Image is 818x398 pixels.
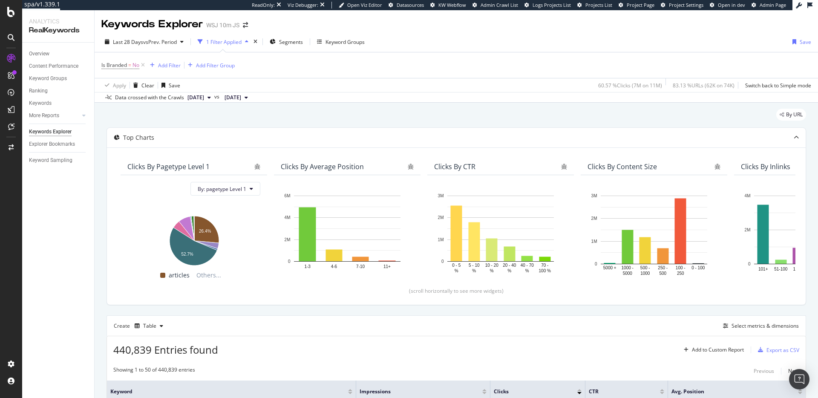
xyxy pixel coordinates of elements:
div: times [252,37,259,46]
a: KW Webflow [430,2,466,9]
div: More Reports [29,111,59,120]
text: 26.4% [199,229,211,234]
text: 0 [595,262,597,266]
span: Avg. Position [671,388,785,395]
div: Add Filter Group [196,62,235,69]
text: 1000 [640,271,650,276]
span: Projects List [585,2,612,8]
text: 1000 - [622,265,634,270]
button: 1 Filter Applied [194,35,252,49]
div: Save [800,38,811,46]
text: 5 - 10 [469,263,480,268]
text: 6M [285,193,291,198]
a: Keyword Sampling [29,156,88,165]
div: Keyword Groups [325,38,365,46]
div: Add Filter [158,62,181,69]
text: 40 - 70 [521,263,534,268]
button: Add Filter Group [184,60,235,70]
div: Ranking [29,87,48,95]
span: Admin Crawl List [481,2,518,8]
button: Switch back to Simple mode [742,78,811,92]
text: 0 [748,262,751,266]
text: 101+ [758,267,768,271]
div: Export as CSV [766,346,799,354]
text: 2M [438,216,444,220]
text: 4M [745,193,751,198]
div: Clicks By pagetype Level 1 [127,162,210,171]
div: bug [408,164,414,170]
button: Segments [266,35,306,49]
div: Clicks By Inlinks [741,162,790,171]
text: 250 [677,271,684,276]
span: Admin Page [760,2,786,8]
text: 51-100 [774,267,788,271]
text: % [507,268,511,273]
div: ReadOnly: [252,2,275,9]
text: 16-50 [793,267,804,271]
span: 2025 Sep. 6th [225,94,241,101]
a: Open in dev [710,2,745,9]
a: Project Settings [661,2,703,9]
button: Add Filter [147,60,181,70]
span: Open in dev [718,2,745,8]
span: By URL [786,112,803,117]
span: = [128,61,131,69]
div: Overview [29,49,49,58]
span: By: pagetype Level 1 [198,185,246,193]
a: Project Page [619,2,654,9]
text: 0 [441,259,444,264]
div: WSJ 10m JS [206,21,239,29]
span: 2025 Oct. 4th [187,94,204,101]
span: 440,839 Entries found [113,343,218,357]
text: 2M [285,237,291,242]
span: Others... [193,270,225,280]
div: RealKeywords [29,26,87,35]
text: 3M [591,193,597,198]
span: Impressions [360,388,469,395]
button: Select metrics & dimensions [720,321,799,331]
div: Clear [141,82,154,89]
a: Keywords Explorer [29,127,88,136]
text: 7-10 [356,264,365,269]
div: Save [169,82,180,89]
div: Next [788,367,799,375]
div: Table [143,323,156,329]
div: 60.57 % Clicks ( 7M on 11M ) [598,82,662,89]
a: More Reports [29,111,80,120]
span: CTR [589,388,647,395]
div: bug [254,164,260,170]
text: 1-3 [304,264,311,269]
svg: A chart. [588,191,720,277]
div: Keywords [29,99,52,108]
a: Content Performance [29,62,88,71]
button: Export as CSV [755,343,799,357]
a: Overview [29,49,88,58]
span: Clicks [494,388,565,395]
svg: A chart. [127,212,260,267]
div: Open Intercom Messenger [789,369,809,389]
a: Admin Crawl List [472,2,518,9]
div: Previous [754,367,774,375]
div: Apply [113,82,126,89]
text: 100 - [676,265,686,270]
span: Project Settings [669,2,703,8]
text: 20 - 40 [503,263,516,268]
span: Datasources [397,2,424,8]
span: Segments [279,38,303,46]
text: 500 - [640,265,650,270]
div: Create [114,319,167,333]
text: 5000 + [603,265,616,270]
div: Analytics [29,17,87,26]
div: Clicks By Average Position [281,162,364,171]
span: Is Branded [101,61,127,69]
text: 100 % [539,268,551,273]
button: Next [788,366,799,376]
a: Keyword Groups [29,74,88,83]
a: Projects List [577,2,612,9]
text: % [455,268,458,273]
div: 83.13 % URLs ( 62K on 74K ) [673,82,734,89]
div: Clicks By CTR [434,162,475,171]
a: Explorer Bookmarks [29,140,88,149]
